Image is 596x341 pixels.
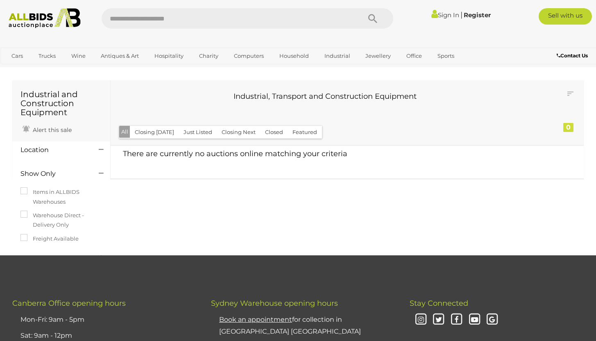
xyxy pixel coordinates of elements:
[20,255,86,262] h4: Category
[33,49,61,63] a: Trucks
[485,313,500,327] i: Google
[460,10,462,19] span: |
[217,126,261,139] button: Closing Next
[20,123,74,135] a: Alert this sale
[211,299,338,308] span: Sydney Warehouse opening hours
[31,126,72,134] span: Alert this sale
[123,149,347,158] span: There are currently no auctions online matching your criteria
[360,49,396,63] a: Jewellery
[274,49,314,63] a: Household
[95,49,144,63] a: Antiques & Art
[414,313,428,327] i: Instagram
[219,316,292,323] u: Book an appointment
[410,299,468,308] span: Stay Connected
[5,8,85,28] img: Allbids.com.au
[229,49,269,63] a: Computers
[119,126,130,138] button: All
[12,299,126,308] span: Canberra Office opening hours
[125,93,525,101] h3: Industrial, Transport and Construction Equipment
[20,234,79,243] label: Freight Available
[66,49,91,63] a: Wine
[557,51,590,60] a: Contact Us
[401,49,427,63] a: Office
[352,8,393,29] button: Search
[20,170,86,177] h4: Show Only
[464,11,491,19] a: Register
[288,126,322,139] button: Featured
[130,126,179,139] button: Closing [DATE]
[563,123,573,132] div: 0
[539,8,592,25] a: Sell with us
[557,52,588,59] b: Contact Us
[432,49,460,63] a: Sports
[432,313,446,327] i: Twitter
[149,49,189,63] a: Hospitality
[20,187,102,207] label: Items in ALLBIDS Warehouses
[20,211,102,230] label: Warehouse Direct - Delivery Only
[20,90,102,117] h1: Industrial and Construction Equipment
[467,313,482,327] i: Youtube
[18,312,190,328] li: Mon-Fri: 9am - 5pm
[20,146,86,154] h4: Location
[219,316,361,335] a: Book an appointmentfor collection in [GEOGRAPHIC_DATA] [GEOGRAPHIC_DATA]
[431,11,459,19] a: Sign In
[6,49,28,63] a: Cars
[6,63,75,76] a: [GEOGRAPHIC_DATA]
[319,49,356,63] a: Industrial
[194,49,224,63] a: Charity
[449,313,464,327] i: Facebook
[179,126,217,139] button: Just Listed
[260,126,288,139] button: Closed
